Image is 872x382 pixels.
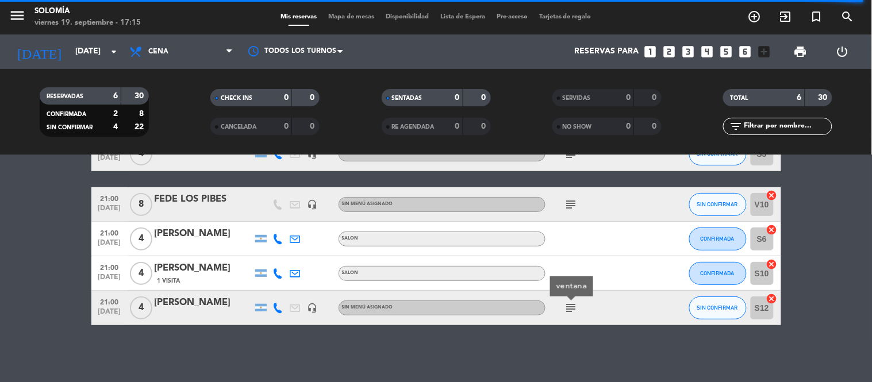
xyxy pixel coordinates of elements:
[392,95,422,101] span: SENTADAS
[481,122,488,130] strong: 0
[342,202,393,206] span: Sin menú asignado
[810,10,824,24] i: turned_in_not
[95,308,124,321] span: [DATE]
[284,122,289,130] strong: 0
[392,124,435,130] span: RE AGENDADA
[556,280,587,292] div: ventana
[95,295,124,308] span: 21:00
[730,95,748,101] span: TOTAL
[308,303,318,313] i: headset_mic
[9,7,26,24] i: menu
[95,191,124,204] span: 21:00
[221,124,256,130] span: CANCELADA
[819,94,830,102] strong: 30
[435,14,491,20] span: Lista de Espera
[95,260,124,273] span: 21:00
[626,122,631,130] strong: 0
[135,92,146,100] strong: 30
[342,151,393,156] span: Sin menú asignado
[643,44,658,59] i: looks_one
[9,7,26,28] button: menu
[130,296,152,319] span: 4
[491,14,533,20] span: Pre-acceso
[701,270,735,276] span: CONFIRMADA
[575,47,639,56] span: Reservas para
[681,44,696,59] i: looks_3
[689,296,747,319] button: SIN CONFIRMAR
[700,44,715,59] i: looks_4
[221,95,252,101] span: CHECK INS
[794,45,808,59] span: print
[95,239,124,252] span: [DATE]
[310,122,317,130] strong: 0
[130,227,152,250] span: 4
[113,92,118,100] strong: 6
[113,110,118,118] strong: 2
[342,305,393,310] span: Sin menú asignado
[47,94,83,99] span: RESERVADAS
[748,10,762,24] i: add_circle_outline
[455,94,460,102] strong: 0
[766,258,778,270] i: cancel
[564,301,578,315] i: subject
[95,273,124,287] span: [DATE]
[113,123,118,131] strong: 4
[697,201,738,207] span: SIN CONFIRMAR
[689,227,747,250] button: CONFIRMADA
[821,34,863,69] div: LOG OUT
[342,271,359,275] span: SALON
[481,94,488,102] strong: 0
[652,94,659,102] strong: 0
[34,17,141,29] div: viernes 19. septiembre - 17:15
[155,295,252,310] div: [PERSON_NAME]
[310,94,317,102] strong: 0
[563,95,591,101] span: SERVIDAS
[155,261,252,276] div: [PERSON_NAME]
[322,14,380,20] span: Mapa de mesas
[836,45,850,59] i: power_settings_new
[107,45,121,59] i: arrow_drop_down
[689,262,747,285] button: CONFIRMADA
[308,199,318,210] i: headset_mic
[662,44,677,59] i: looks_two
[9,39,70,64] i: [DATE]
[689,193,747,216] button: SIN CONFIRMAR
[701,236,735,242] span: CONFIRMADA
[766,293,778,304] i: cancel
[47,125,93,130] span: SIN CONFIRMAR
[95,204,124,218] span: [DATE]
[155,226,252,241] div: [PERSON_NAME]
[729,119,743,133] i: filter_list
[757,44,772,59] i: add_box
[743,120,832,133] input: Filtrar por nombre...
[455,122,460,130] strong: 0
[135,123,146,131] strong: 22
[766,190,778,201] i: cancel
[652,122,659,130] strong: 0
[697,304,738,311] span: SIN CONFIRMAR
[284,94,289,102] strong: 0
[719,44,734,59] i: looks_5
[95,154,124,167] span: [DATE]
[533,14,597,20] span: Tarjetas de regalo
[779,10,793,24] i: exit_to_app
[380,14,435,20] span: Disponibilidad
[564,198,578,211] i: subject
[130,193,152,216] span: 8
[148,48,168,56] span: Cena
[130,262,152,285] span: 4
[797,94,802,102] strong: 6
[738,44,753,59] i: looks_6
[342,236,359,241] span: SALON
[139,110,146,118] strong: 8
[563,124,592,130] span: NO SHOW
[841,10,855,24] i: search
[275,14,322,20] span: Mis reservas
[155,192,252,207] div: FEDE LOS PIBES
[626,94,631,102] strong: 0
[47,111,86,117] span: CONFIRMADA
[766,224,778,236] i: cancel
[34,6,141,17] div: Solomía
[158,276,180,285] span: 1 Visita
[95,226,124,239] span: 21:00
